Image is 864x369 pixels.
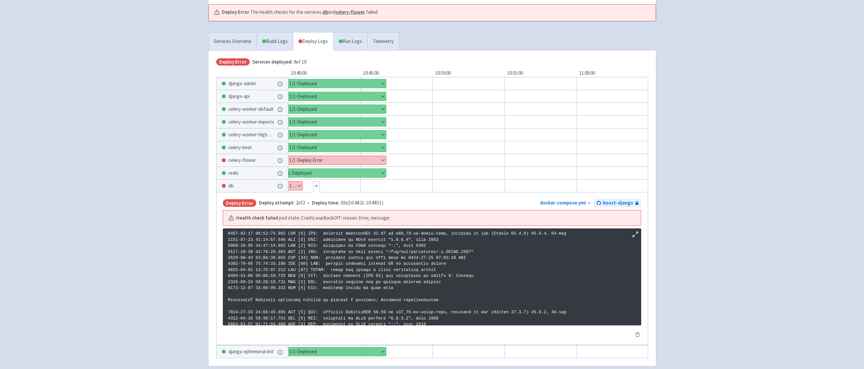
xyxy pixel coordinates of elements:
span: • [259,199,383,207]
a: Telemetry [367,32,399,50]
span: Deploy attempt: [259,200,295,206]
button: Maximize log window [632,231,639,238]
span: boost-django [603,199,633,207]
div: 10:50:00 [432,69,505,77]
span: 2 of 2 [259,199,305,207]
b: Health check failed [236,214,278,222]
span: Deploy Error [223,199,256,207]
span: pod state: CrashLoopBackOff: reason: Error, message: [279,214,390,222]
span: celery-worker-highmem [228,131,275,139]
a: Services Overview [208,32,257,50]
span: celery-worker-default [228,106,274,113]
span: The health checks for the services and failed. [250,9,378,16]
a: Run Logs [333,32,367,50]
span: Deploy Error [216,58,250,66]
div: 10:40:00 [288,69,360,77]
span: Deploy time: [312,200,339,206]
span: celery-flower [228,157,256,164]
div: 10:45:00 [360,69,432,77]
span: db [228,182,234,190]
span: 30s ( 10:44:21 - 10:44:51 ) [312,199,383,207]
span: Services deployed: [252,59,293,65]
span: celery-worker-imports [228,118,274,126]
a: boost-django [594,199,641,207]
a: Deploy Logs [293,32,333,50]
b: Deploy Error [222,9,249,16]
span: 8 of 10 [252,58,306,66]
a: db [322,9,328,15]
span: django-admin [228,80,256,87]
span: django-api [228,93,250,100]
div: 10:55:00 [505,69,577,77]
a: docker-compose.yml [540,200,586,206]
a: celery-flower [336,9,365,15]
span: celery-beat [228,144,252,151]
span: django-ephemeral-init [228,348,274,356]
div: 11:00:00 [577,69,649,77]
span: redis [228,169,239,177]
a: Build Logs [257,32,293,50]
